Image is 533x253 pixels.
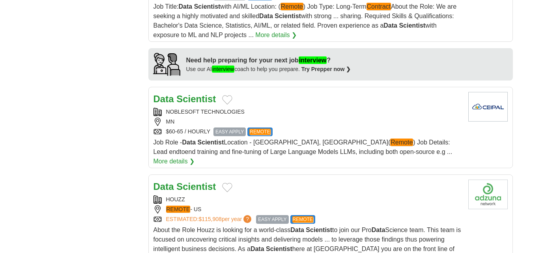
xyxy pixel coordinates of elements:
a: More details ❯ [255,30,297,40]
img: Company logo [468,180,508,209]
strong: Data [153,94,174,104]
div: Use our AI coach to help you prepare. [186,65,351,73]
strong: Scientist [306,227,332,233]
button: Add to favorite jobs [222,183,232,192]
em: interview [212,66,234,73]
strong: Data [153,181,174,192]
a: NOBLESOFT TECHNOLOGIES [166,109,245,115]
img: Noblesoft Technologies logo [468,92,508,122]
strong: Scientist [275,13,301,19]
div: - US [153,205,462,214]
a: More details ❯ [153,157,195,166]
strong: Data [182,139,196,146]
strong: Scientist [266,246,292,252]
a: Try Prepper now ❯ [301,66,351,72]
strong: Scientist [194,3,221,10]
span: EASY APPLY [213,127,246,136]
em: REMOTE [292,216,313,223]
strong: Scientist [176,181,216,192]
strong: Scientist [176,94,216,104]
div: $60-65 / HOURLY [153,127,462,136]
div: Need help preparing for your next job ? [186,56,351,65]
strong: Scientist [198,139,224,146]
strong: Data [372,227,385,233]
a: Data Scientist [153,181,216,192]
em: interview [299,56,327,64]
span: EASY APPLY [256,215,288,224]
em: Contract [367,3,391,10]
em: REMOTE [249,129,270,135]
a: Data Scientist [153,94,216,104]
button: Add to favorite jobs [222,95,232,105]
em: Remote [281,3,303,10]
div: MN [153,118,462,126]
span: ? [243,215,251,223]
em: REMOTE [166,206,191,213]
span: $115,908 [198,216,221,222]
strong: Data [251,246,264,252]
strong: Data [290,227,304,233]
strong: Data [179,3,193,10]
div: HOUZZ [153,195,462,204]
strong: Data [383,22,397,29]
strong: Data [259,13,273,19]
em: Remote [390,139,413,146]
a: ESTIMATED:$115,908per year? [166,215,253,224]
strong: Scientist [399,22,425,29]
